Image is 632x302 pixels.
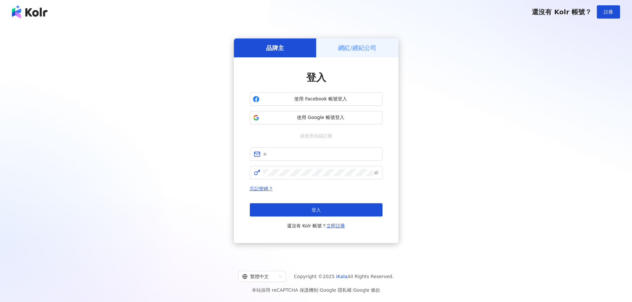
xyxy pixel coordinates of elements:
[352,287,353,293] span: |
[295,132,337,140] span: 或使用信箱註冊
[374,170,379,175] span: eye-invisible
[262,114,380,121] span: 使用 Google 帳號登入
[306,72,326,83] span: 登入
[252,286,380,294] span: 本站採用 reCAPTCHA 保護機制
[532,8,592,16] span: 還沒有 Kolr 帳號？
[250,111,383,124] button: 使用 Google 帳號登入
[250,92,383,106] button: 使用 Facebook 帳號登入
[336,274,347,279] a: iKala
[287,222,345,230] span: 還沒有 Kolr 帳號？
[320,287,352,293] a: Google 隱私權
[12,5,47,19] img: logo
[266,44,284,52] h5: 品牌主
[262,96,380,102] span: 使用 Facebook 帳號登入
[312,207,321,212] span: 登入
[294,272,394,280] span: Copyright © 2025 All Rights Reserved.
[597,5,620,19] button: 註冊
[353,287,380,293] a: Google 條款
[242,271,276,282] div: 繁體中文
[604,9,613,15] span: 註冊
[326,223,345,228] a: 立即註冊
[318,287,320,293] span: |
[250,203,383,216] button: 登入
[250,186,273,191] a: 忘記密碼？
[338,44,376,52] h5: 網紅/經紀公司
